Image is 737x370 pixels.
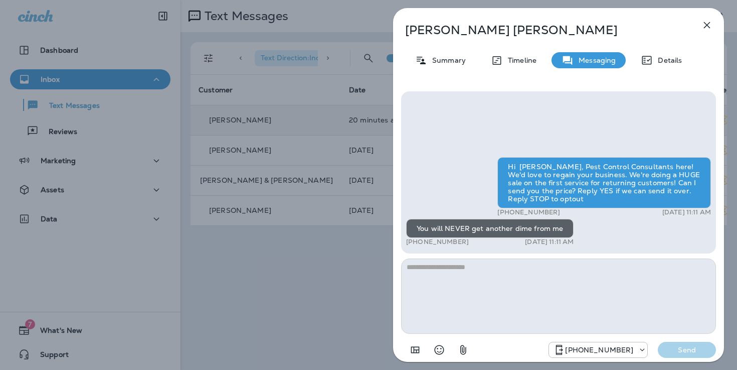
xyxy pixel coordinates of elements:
p: Messaging [574,56,616,64]
div: Hi [PERSON_NAME], Pest Control Consultants here! We'd love to regain your business. We're doing a... [497,157,711,208]
p: [DATE] 11:11 AM [662,208,711,216]
p: [PHONE_NUMBER] [565,346,633,354]
p: Summary [427,56,466,64]
div: You will NEVER get another dime from me [406,219,574,238]
p: Timeline [503,56,536,64]
p: [DATE] 11:11 AM [525,238,574,246]
button: Add in a premade template [405,340,425,360]
p: Details [653,56,682,64]
p: [PHONE_NUMBER] [497,208,560,216]
p: [PERSON_NAME] [PERSON_NAME] [405,23,679,37]
div: +1 (815) 998-9676 [549,344,647,356]
button: Select an emoji [429,340,449,360]
p: [PHONE_NUMBER] [406,238,469,246]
